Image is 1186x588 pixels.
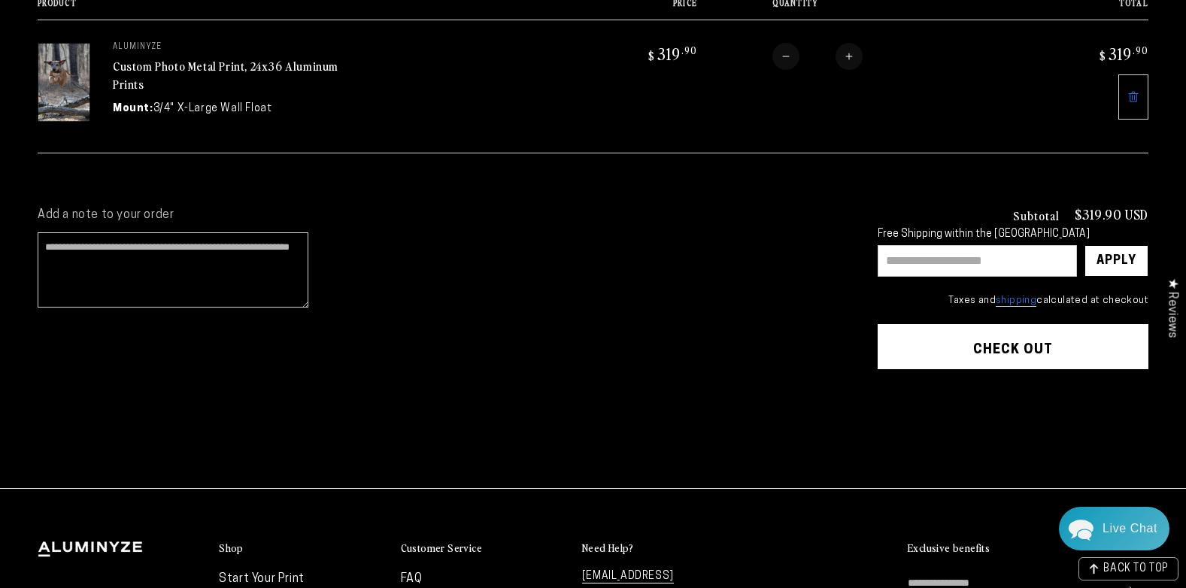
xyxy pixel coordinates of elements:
bdi: 319 [1097,43,1148,64]
summary: Need Help? [582,541,748,556]
span: $ [648,48,655,63]
sup: .90 [1133,44,1148,56]
a: FAQ [401,573,423,585]
dt: Mount: [113,101,153,117]
div: Apply [1097,246,1136,276]
button: Check out [878,324,1148,369]
a: shipping [996,296,1036,307]
a: Remove 24"x36" Rectangle White Glossy Aluminyzed Photo [1118,74,1148,120]
h2: Need Help? [582,541,634,555]
p: Aluminyze [113,43,338,52]
summary: Customer Service [401,541,567,556]
img: 24"x36" Rectangle White Glossy Aluminyzed Photo [38,43,90,122]
span: $ [1100,48,1106,63]
bdi: 319 [646,43,697,64]
h2: Exclusive benefits [908,541,990,555]
summary: Shop [219,541,385,556]
iframe: PayPal-paypal [878,399,1148,432]
p: $319.90 USD [1075,208,1148,221]
div: Free Shipping within the [GEOGRAPHIC_DATA] [878,229,1148,241]
a: Custom Photo Metal Print, 24x36 Aluminum Prints [113,57,338,93]
label: Add a note to your order [38,208,848,223]
h2: Customer Service [401,541,482,555]
h2: Shop [219,541,244,555]
div: Contact Us Directly [1103,507,1157,550]
div: Chat widget toggle [1059,507,1169,550]
summary: Exclusive benefits [908,541,1148,556]
dd: 3/4" X-Large Wall Float [153,101,272,117]
sup: .90 [681,44,697,56]
h3: Subtotal [1013,209,1060,221]
a: Start Your Print [219,573,305,585]
input: Quantity for Custom Photo Metal Print, 24x36 Aluminum Prints [799,43,836,70]
small: Taxes and calculated at checkout [878,293,1148,308]
span: BACK TO TOP [1103,564,1169,574]
div: Click to open Judge.me floating reviews tab [1157,266,1186,350]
